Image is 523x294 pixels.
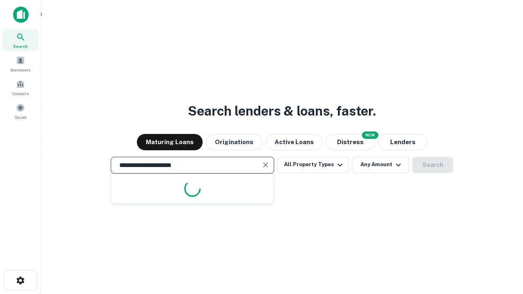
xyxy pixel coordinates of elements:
button: Active Loans [266,134,323,150]
a: Saved [2,100,38,122]
button: Originations [206,134,262,150]
button: Lenders [378,134,427,150]
span: Saved [15,114,27,120]
button: Maturing Loans [137,134,203,150]
iframe: Chat Widget [482,229,523,268]
button: All Property Types [277,157,349,173]
button: Search distressed loans with lien and other non-mortgage details. [326,134,375,150]
a: Borrowers [2,53,38,75]
a: Contacts [2,76,38,98]
span: Contacts [12,90,29,97]
a: Search [2,29,38,51]
span: Borrowers [11,67,30,73]
span: Search [13,43,28,49]
img: capitalize-icon.png [13,7,29,23]
h3: Search lenders & loans, faster. [188,101,376,121]
button: Any Amount [352,157,409,173]
div: NEW [362,131,378,139]
button: Clear [260,159,271,171]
